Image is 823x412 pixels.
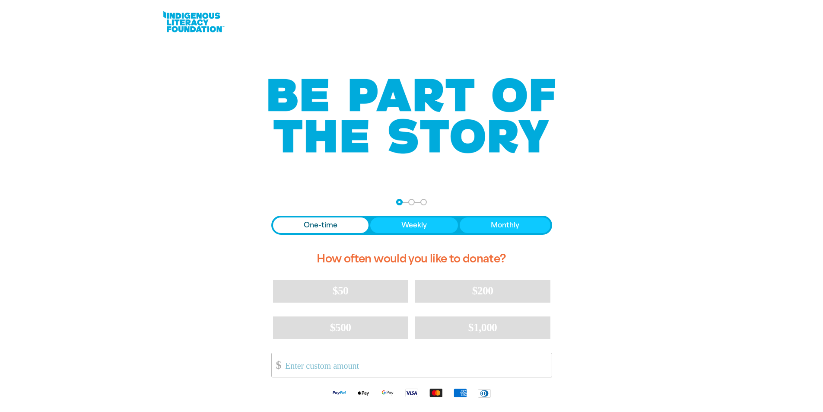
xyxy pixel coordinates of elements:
button: $500 [273,316,408,339]
span: $200 [472,284,493,297]
h2: How often would you like to donate? [271,245,552,273]
button: Navigate to step 1 of 3 to enter your donation amount [396,199,403,205]
span: $50 [333,284,348,297]
img: Visa logo [400,388,424,398]
span: $ [272,355,281,375]
button: $200 [415,280,550,302]
span: $1,000 [468,321,497,334]
button: Weekly [370,217,458,233]
button: Navigate to step 3 of 3 to enter your payment details [420,199,427,205]
input: Enter custom amount [279,353,551,377]
img: Apple Pay logo [351,388,375,398]
span: Weekly [401,220,427,230]
img: Google Pay logo [375,388,400,398]
button: Navigate to step 2 of 3 to enter your details [408,199,415,205]
span: $500 [330,321,351,334]
button: $50 [273,280,408,302]
span: Monthly [491,220,519,230]
img: Diners Club logo [472,388,496,398]
img: Paypal logo [327,388,351,398]
img: American Express logo [448,388,472,398]
button: One-time [273,217,369,233]
img: Be part of the story [261,61,563,171]
button: $1,000 [415,316,550,339]
button: Monthly [460,217,550,233]
img: Mastercard logo [424,388,448,398]
span: One-time [304,220,337,230]
div: Available payment methods [271,381,552,405]
div: Donation frequency [271,216,552,235]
